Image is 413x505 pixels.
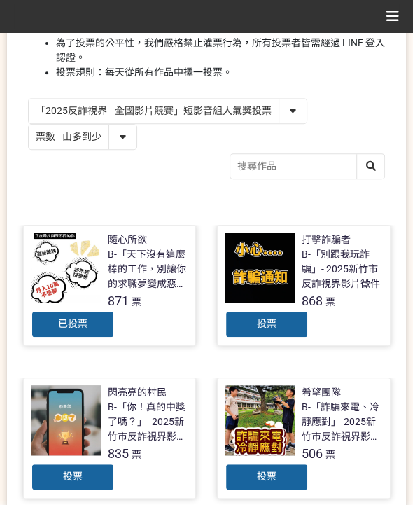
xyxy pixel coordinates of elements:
div: 打擊詐騙者 [302,233,351,247]
span: 票 [325,296,335,307]
a: 閃亮亮的村民B-「你！真的中獎了嗎？」- 2025新竹市反詐視界影片徵件835票投票 [23,378,197,499]
div: 閃亮亮的村民 [108,385,167,400]
span: 已投票 [58,318,87,329]
input: 搜尋作品 [230,154,384,179]
li: 投票規則：每天從所有作品中擇一投票。 [56,65,385,80]
span: 835 [108,446,129,461]
span: 868 [302,293,323,308]
a: 希望團隊B-「詐騙來電、冷靜應對」-2025新竹市反詐視界影片徵件506票投票 [217,378,391,499]
span: 投票 [63,471,83,482]
span: 投票 [257,318,276,329]
div: 隨心所欲 [108,233,147,247]
a: 隨心所欲B-「天下沒有這麼棒的工作，別讓你的求職夢變成惡夢！」- 2025新竹市反詐視界影片徵件871票已投票 [23,225,197,346]
span: 871 [108,293,129,308]
div: B-「別跟我玩詐騙」- 2025新竹市反詐視界影片徵件 [302,247,383,291]
span: 投票 [257,471,276,482]
div: B-「詐騙來電、冷靜應對」-2025新竹市反詐視界影片徵件 [302,400,383,444]
div: 希望團隊 [302,385,341,400]
span: 票 [132,296,141,307]
span: 票 [132,449,141,460]
div: B-「你！真的中獎了嗎？」- 2025新竹市反詐視界影片徵件 [108,400,189,444]
span: 506 [302,446,323,461]
div: B-「天下沒有這麼棒的工作，別讓你的求職夢變成惡夢！」- 2025新竹市反詐視界影片徵件 [108,247,189,291]
li: 為了投票的公平性，我們嚴格禁止灌票行為，所有投票者皆需經過 LINE 登入認證。 [56,36,385,65]
span: 票 [325,449,335,460]
a: 打擊詐騙者B-「別跟我玩詐騙」- 2025新竹市反詐視界影片徵件868票投票 [217,225,391,346]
